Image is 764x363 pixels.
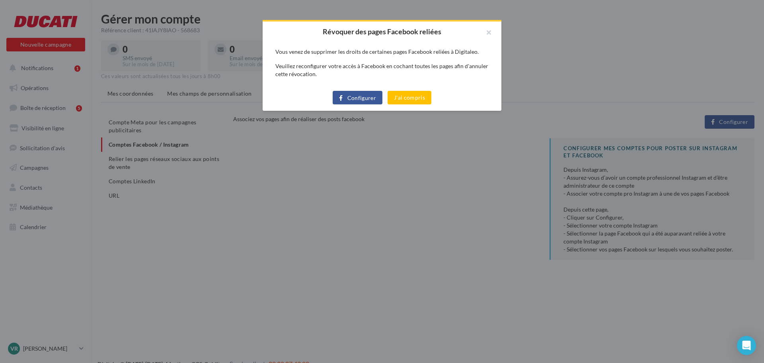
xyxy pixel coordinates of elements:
span: Configurer [347,95,376,101]
h2: Révoquer des pages Facebook reliées [275,28,489,35]
p: Veuillez reconfigurer votre accès à Facebook en cochant toutes les pages afin d'annuler cette rév... [275,62,489,78]
p: Vous venez de supprimer les droits de certaines pages Facebook reliées à Digitaleo. [275,48,489,56]
button: J'ai compris [388,91,431,104]
button: Configurer [333,91,382,104]
div: Open Intercom Messenger [737,336,756,355]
